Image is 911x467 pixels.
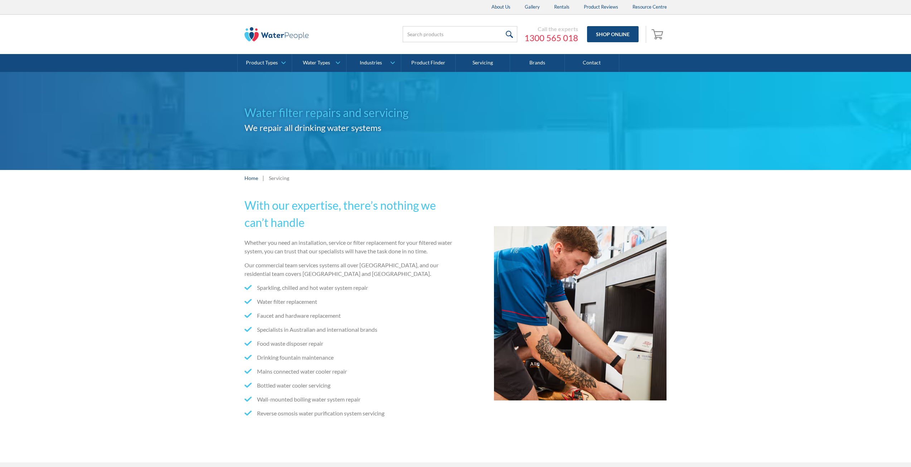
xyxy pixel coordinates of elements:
[238,54,292,72] a: Product Types
[244,409,453,418] li: Reverse osmosis water purification system servicing
[650,26,667,43] a: Open cart
[244,261,453,278] p: Our commercial team services systems all over [GEOGRAPHIC_DATA], and our residential team covers ...
[360,60,382,66] div: Industries
[565,54,619,72] a: Contact
[587,26,639,42] a: Shop Online
[244,311,453,320] li: Faucet and hardware replacement
[244,283,453,292] li: Sparkling, chilled and hot water system repair
[401,54,456,72] a: Product Finder
[244,339,453,348] li: Food waste disposer repair
[403,26,517,42] input: Search products
[244,27,309,42] img: The Water People
[244,121,456,134] h2: We repair all drinking water systems
[244,238,453,256] p: Whether you need an installation, service or filter replacement for your filtered water system, y...
[244,395,453,404] li: Wall-mounted boiling water system repair
[244,297,453,306] li: Water filter replacement
[244,174,258,182] a: Home
[244,197,453,231] h2: With our expertise, there’s nothing we can’t handle
[246,60,278,66] div: Product Types
[524,33,578,43] a: 1300 565 018
[347,54,401,72] a: Industries
[651,28,665,40] img: shopping cart
[244,325,453,334] li: Specialists in Australian and international brands
[269,174,289,182] div: Servicing
[510,54,564,72] a: Brands
[303,60,330,66] div: Water Types
[292,54,346,72] a: Water Types
[262,174,265,182] div: |
[524,25,578,33] div: Call the experts
[456,54,510,72] a: Servicing
[244,381,453,390] li: Bottled water cooler servicing
[244,367,453,376] li: Mains connected water cooler repair
[244,353,453,362] li: Drinking fountain maintenance
[244,104,456,121] h1: Water filter repairs and servicing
